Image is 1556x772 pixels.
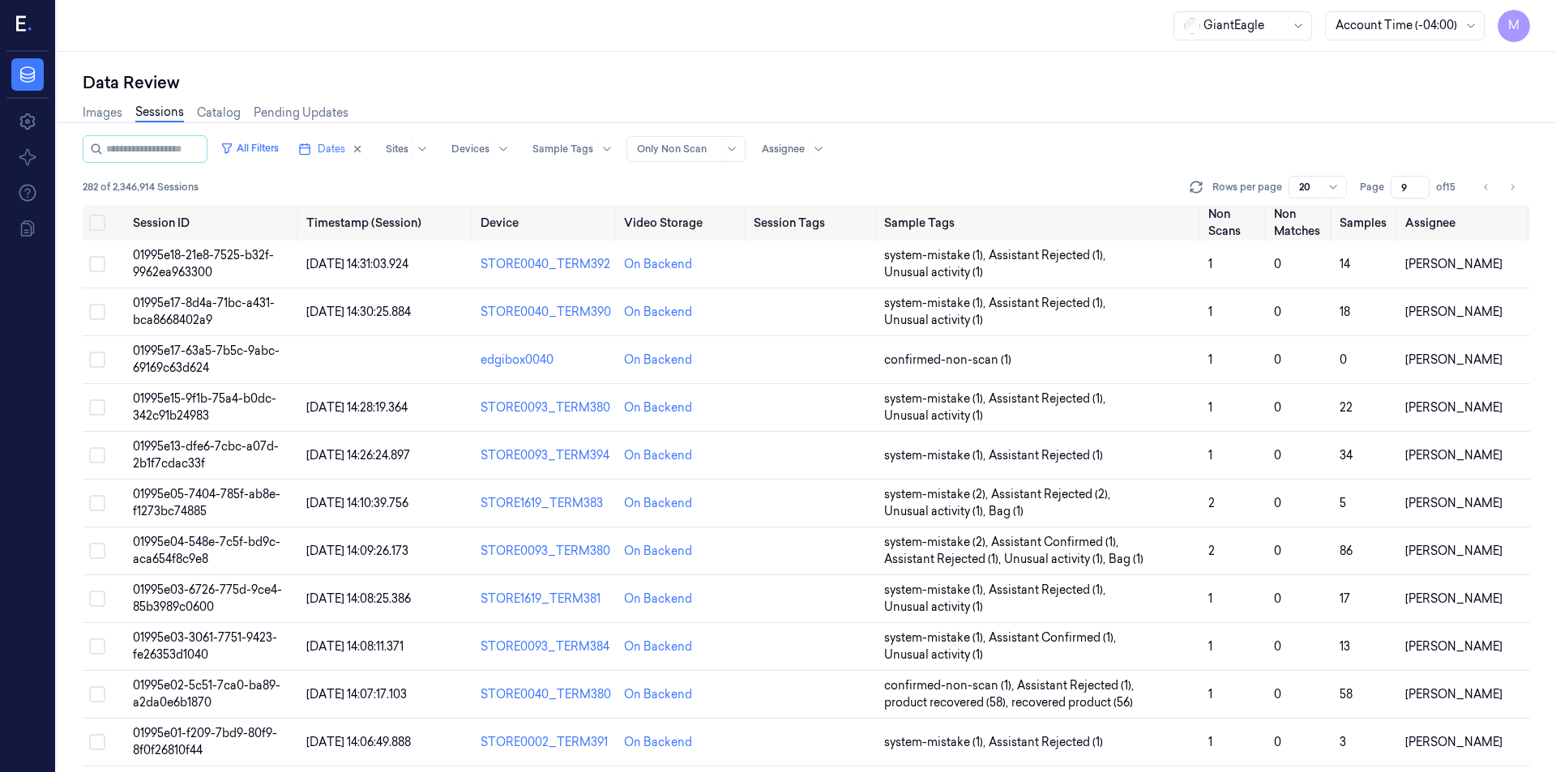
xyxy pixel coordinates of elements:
span: of 15 [1436,180,1462,194]
div: On Backend [624,638,692,655]
span: 1 [1208,352,1212,367]
div: On Backend [624,304,692,321]
div: On Backend [624,686,692,703]
span: 01995e05-7404-785f-ab8e-f1273bc74885 [133,487,280,518]
span: [DATE] 14:31:03.924 [306,257,408,271]
div: On Backend [624,591,692,608]
span: system-mistake (1) , [884,734,989,751]
button: Select row [89,734,105,750]
th: Non Matches [1267,205,1333,241]
button: Select row [89,543,105,559]
span: 0 [1340,352,1347,367]
th: Timestamp (Session) [300,205,473,241]
span: [DATE] 14:26:24.897 [306,448,410,463]
span: 01995e01-f209-7bd9-80f9-8f0f26810f44 [133,726,277,757]
span: confirmed-non-scan (1) [884,352,1011,369]
button: Go to next page [1501,176,1524,198]
span: confirmed-non-scan (1) , [884,677,1017,694]
span: Unusual activity (1) [884,407,983,424]
th: Assignee [1399,205,1530,241]
span: 01995e17-63a5-7b5c-9abc-69169c63d624 [133,343,280,375]
span: 1 [1208,639,1212,654]
a: Pending Updates [254,104,348,122]
div: On Backend [624,256,692,273]
span: [DATE] 14:08:25.386 [306,591,411,606]
span: system-mistake (1) , [884,390,989,407]
span: 0 [1274,257,1281,271]
span: [PERSON_NAME] [1405,735,1503,749]
span: Unusual activity (1) [884,312,983,329]
span: system-mistake (1) , [884,582,989,599]
button: Go to previous page [1475,176,1498,198]
button: Select row [89,495,105,511]
span: Unusual activity (1) [884,646,983,663]
span: 86 [1340,544,1353,558]
span: 58 [1340,687,1353,702]
th: Session ID [126,205,301,241]
div: On Backend [624,734,692,751]
button: Select row [89,591,105,607]
button: Select row [89,638,105,655]
span: product recovered (58) , [884,694,1011,711]
a: Catalog [197,104,241,122]
span: 1 [1208,735,1212,749]
span: system-mistake (2) , [884,486,991,503]
button: Select row [89,352,105,368]
span: [PERSON_NAME] [1405,496,1503,510]
span: [PERSON_NAME] [1405,639,1503,654]
div: STORE0002_TERM391 [481,734,611,751]
span: 01995e02-5c51-7ca0-ba89-a2da0e6b1870 [133,678,280,710]
th: Session Tags [747,205,878,241]
span: 0 [1274,305,1281,319]
span: 01995e15-9f1b-75a4-b0dc-342c91b24983 [133,391,276,423]
span: [PERSON_NAME] [1405,687,1503,702]
span: 3 [1340,735,1346,749]
div: STORE0040_TERM392 [481,256,611,273]
div: STORE0040_TERM390 [481,304,611,321]
span: 1 [1208,687,1212,702]
button: M [1498,10,1530,42]
span: Assistant Rejected (1) , [989,582,1109,599]
span: 0 [1274,496,1281,510]
a: Images [83,104,122,122]
span: [PERSON_NAME] [1405,257,1503,271]
span: system-mistake (2) , [884,534,991,551]
button: Select all [89,215,105,231]
span: 0 [1274,639,1281,654]
th: Video Storage [618,205,748,241]
div: STORE0093_TERM394 [481,447,611,464]
div: STORE1619_TERM381 [481,591,611,608]
span: 1 [1208,305,1212,319]
span: Unusual activity (1) , [884,503,989,520]
th: Device [474,205,618,241]
div: edgibox0040 [481,352,611,369]
a: Sessions [135,104,184,122]
span: 0 [1274,352,1281,367]
span: Unusual activity (1) [884,264,983,281]
span: [DATE] 14:07:17.103 [306,687,407,702]
span: 22 [1340,400,1353,415]
span: Dates [318,142,345,156]
span: [PERSON_NAME] [1405,352,1503,367]
span: system-mistake (1) , [884,295,989,312]
button: All Filters [214,135,285,161]
div: On Backend [624,352,692,369]
span: Bag (1) [989,503,1024,520]
span: Page [1360,180,1384,194]
button: Select row [89,304,105,320]
th: Non Scans [1202,205,1267,241]
button: Dates [292,136,370,162]
th: Samples [1333,205,1399,241]
div: On Backend [624,399,692,416]
span: [DATE] 14:06:49.888 [306,735,411,749]
span: system-mistake (1) , [884,629,989,646]
span: 1 [1208,257,1212,271]
span: 0 [1274,448,1281,463]
span: Assistant Rejected (1) , [1017,677,1137,694]
span: [PERSON_NAME] [1405,591,1503,606]
span: 5 [1340,496,1346,510]
th: Sample Tags [878,205,1202,241]
span: 01995e13-dfe6-7cbc-a07d-2b1f7cdac33f [133,439,279,471]
div: STORE0040_TERM380 [481,686,611,703]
